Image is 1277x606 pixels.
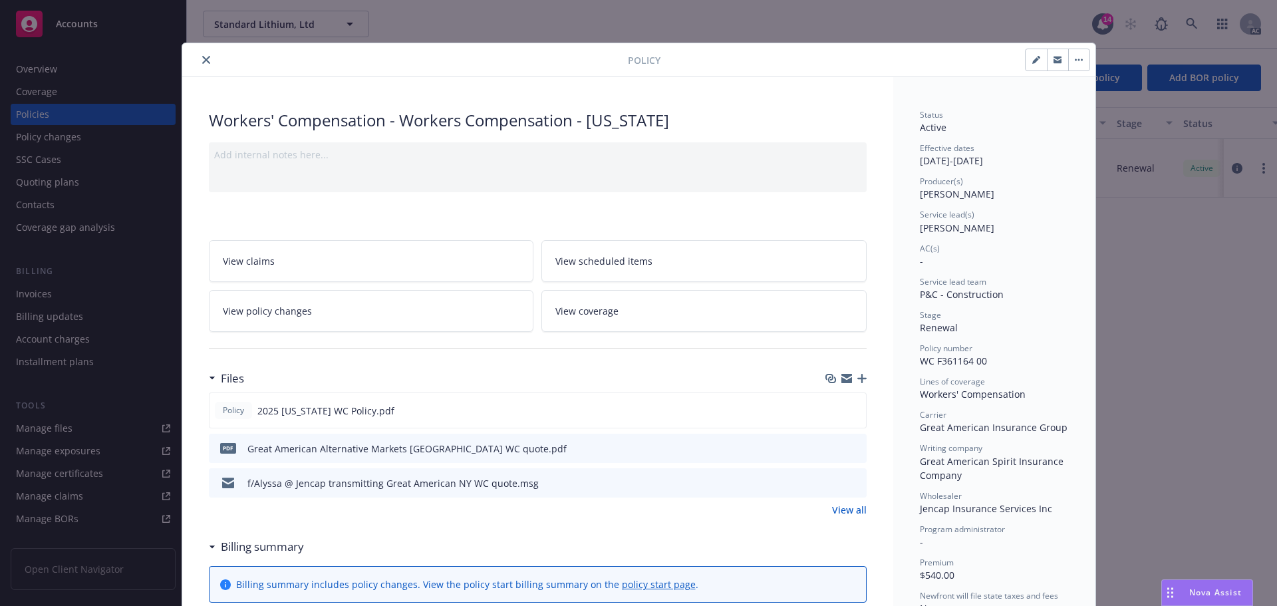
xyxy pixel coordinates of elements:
[236,577,698,591] div: Billing summary includes policy changes. View the policy start billing summary on the .
[920,376,985,387] span: Lines of coverage
[541,290,867,332] a: View coverage
[920,222,994,234] span: [PERSON_NAME]
[920,524,1005,535] span: Program administrator
[849,476,861,490] button: preview file
[198,52,214,68] button: close
[1162,580,1179,605] div: Drag to move
[920,121,946,134] span: Active
[849,404,861,418] button: preview file
[221,538,304,555] h3: Billing summary
[828,442,839,456] button: download file
[920,276,986,287] span: Service lead team
[920,309,941,321] span: Stage
[920,569,954,581] span: $540.00
[220,404,247,416] span: Policy
[223,304,312,318] span: View policy changes
[247,476,539,490] div: f/Alyssa @ Jencap transmitting Great American NY WC quote.msg
[920,343,972,354] span: Policy number
[920,442,982,454] span: Writing company
[555,254,652,268] span: View scheduled items
[920,421,1067,434] span: Great American Insurance Group
[628,53,660,67] span: Policy
[920,142,974,154] span: Effective dates
[920,255,923,267] span: -
[920,490,962,502] span: Wholesaler
[209,290,534,332] a: View policy changes
[832,503,867,517] a: View all
[920,388,1026,400] span: Workers' Compensation
[209,240,534,282] a: View claims
[849,442,861,456] button: preview file
[920,142,1069,168] div: [DATE] - [DATE]
[257,404,394,418] span: 2025 [US_STATE] WC Policy.pdf
[920,355,987,367] span: WC F361164 00
[920,188,994,200] span: [PERSON_NAME]
[920,557,954,568] span: Premium
[920,321,958,334] span: Renewal
[920,590,1058,601] span: Newfront will file state taxes and fees
[209,538,304,555] div: Billing summary
[247,442,567,456] div: Great American Alternative Markets [GEOGRAPHIC_DATA] WC quote.pdf
[555,304,619,318] span: View coverage
[541,240,867,282] a: View scheduled items
[1189,587,1242,598] span: Nova Assist
[223,254,275,268] span: View claims
[220,443,236,453] span: pdf
[221,370,244,387] h3: Files
[209,370,244,387] div: Files
[920,243,940,254] span: AC(s)
[920,502,1052,515] span: Jencap Insurance Services Inc
[920,209,974,220] span: Service lead(s)
[920,288,1004,301] span: P&C - Construction
[828,476,839,490] button: download file
[920,176,963,187] span: Producer(s)
[209,109,867,132] div: Workers' Compensation - Workers Compensation - [US_STATE]
[1161,579,1253,606] button: Nova Assist
[920,409,946,420] span: Carrier
[622,578,696,591] a: policy start page
[214,148,861,162] div: Add internal notes here...
[827,404,838,418] button: download file
[920,455,1066,482] span: Great American Spirit Insurance Company
[920,109,943,120] span: Status
[920,535,923,548] span: -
